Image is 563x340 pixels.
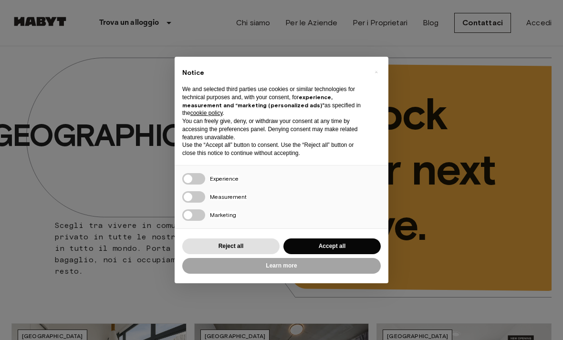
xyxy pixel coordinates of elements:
[210,193,247,200] span: Measurement
[368,64,384,80] button: Close this notice
[375,66,378,78] span: ×
[190,110,223,116] a: cookie policy
[182,93,333,109] strong: experience, measurement and “marketing (personalized ads)”
[182,68,365,78] h2: Notice
[182,258,381,274] button: Learn more
[182,117,365,141] p: You can freely give, deny, or withdraw your consent at any time by accessing the preferences pane...
[210,175,239,182] span: Experience
[182,85,365,117] p: We and selected third parties use cookies or similar technologies for technical purposes and, wit...
[182,238,280,254] button: Reject all
[182,141,365,157] p: Use the “Accept all” button to consent. Use the “Reject all” button or close this notice to conti...
[283,238,381,254] button: Accept all
[210,211,236,218] span: Marketing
